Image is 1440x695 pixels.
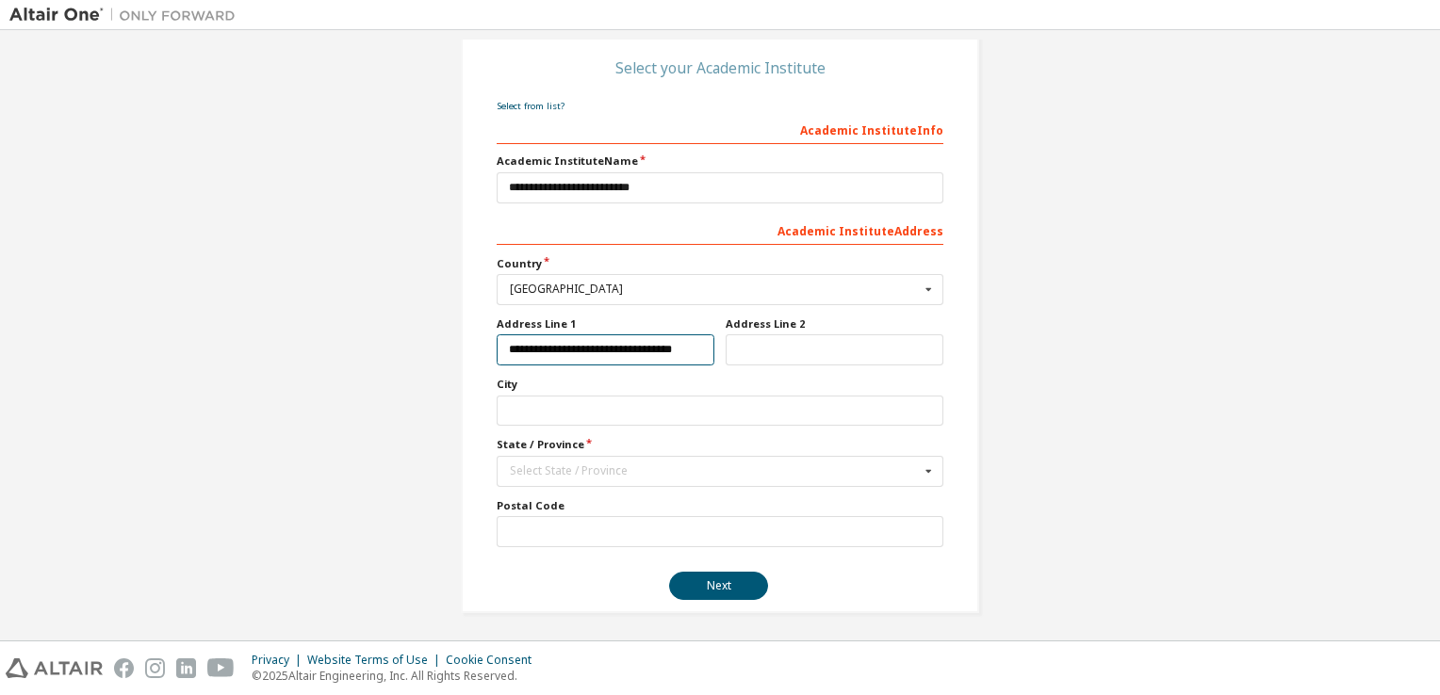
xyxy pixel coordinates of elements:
label: Address Line 1 [497,316,714,331]
img: linkedin.svg [176,658,196,678]
p: © 2025 Altair Engineering, Inc. All Rights Reserved. [252,668,543,684]
label: City [497,377,943,392]
a: Select from list? [497,100,565,112]
label: State / Province [497,437,943,452]
label: Postal Code [497,498,943,513]
img: altair_logo.svg [6,658,103,678]
div: Website Terms of Use [307,653,446,668]
label: Academic Institute Name [497,154,943,169]
div: Select your Academic Institute [615,62,826,73]
label: Country [497,256,943,271]
img: facebook.svg [114,658,134,678]
div: Select State / Province [510,465,920,477]
div: [GEOGRAPHIC_DATA] [510,283,920,295]
img: youtube.svg [207,658,235,678]
label: Address Line 2 [726,316,943,331]
div: Academic Institute Address [497,215,943,245]
button: Next [669,572,768,600]
div: Privacy [252,653,307,668]
div: Cookie Consent [446,653,543,668]
img: Altair One [9,6,245,24]
img: instagram.svg [145,658,165,678]
div: Academic Institute Info [497,114,943,144]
